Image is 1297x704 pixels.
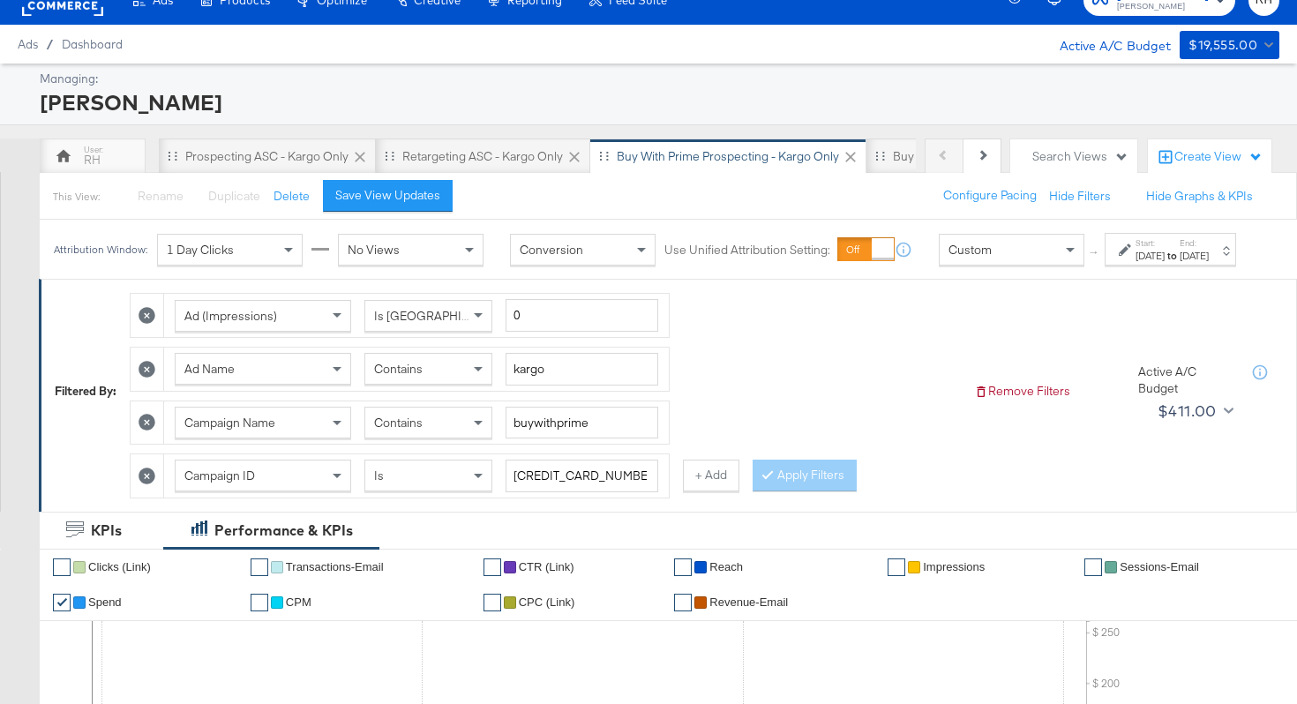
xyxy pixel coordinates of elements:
div: [PERSON_NAME] [40,87,1275,117]
span: 1 Day Clicks [167,242,234,258]
button: Remove Filters [974,383,1070,400]
div: Prospecting ASC - Kargo only [185,148,349,165]
span: Contains [374,361,423,377]
strong: to [1165,249,1180,262]
div: $411.00 [1158,398,1217,424]
span: Contains [374,415,423,431]
a: ✔ [888,558,905,576]
div: Save View Updates [335,187,440,204]
div: [DATE] [1180,249,1209,263]
span: CPM [286,595,311,609]
div: RH [84,152,101,169]
span: Revenue-Email [709,595,788,609]
div: Attribution Window: [53,243,148,256]
div: Buy with Prime Retargeting - Kargo only [893,148,1113,165]
div: KPIs [91,521,122,541]
button: + Add [683,460,739,491]
a: ✔ [1084,558,1102,576]
span: Clicks (Link) [88,560,151,573]
span: Conversion [520,242,583,258]
button: Configure Pacing [931,180,1049,212]
button: Hide Filters [1049,188,1111,205]
span: CTR (Link) [519,560,574,573]
a: ✔ [251,558,268,576]
div: Active A/C Budget [1041,31,1171,57]
span: Sessions-Email [1120,560,1199,573]
span: Ad Name [184,361,235,377]
div: Drag to reorder tab [168,151,177,161]
a: ✔ [53,594,71,611]
div: Filtered By: [55,383,116,400]
button: Save View Updates [323,180,453,212]
label: Use Unified Attribution Setting: [664,242,830,258]
span: Is [374,468,384,483]
span: ↑ [1086,250,1103,256]
input: Enter a search term [506,460,658,492]
span: Campaign Name [184,415,275,431]
div: Performance & KPIs [214,521,353,541]
span: Duplicate [208,188,260,204]
input: Enter a search term [506,407,658,439]
a: ✔ [53,558,71,576]
button: Delete [274,188,310,205]
span: Impressions [923,560,985,573]
span: Campaign ID [184,468,255,483]
div: This View: [53,190,100,204]
div: Drag to reorder tab [385,151,394,161]
span: No Views [348,242,400,258]
span: Is [GEOGRAPHIC_DATA] [374,308,509,324]
div: Create View [1174,148,1263,166]
span: Ad (Impressions) [184,308,277,324]
span: Spend [88,595,122,609]
div: Drag to reorder tab [875,151,885,161]
div: $19,555.00 [1188,34,1257,56]
button: $411.00 [1151,397,1237,425]
div: Retargeting ASC - Kargo only [402,148,563,165]
span: Reach [709,560,743,573]
span: Ads [18,37,38,51]
div: Buy with Prime Prospecting - Kargo only [617,148,839,165]
div: Search Views [1032,148,1128,165]
button: $19,555.00 [1180,31,1279,59]
span: Rename [138,188,184,204]
div: Managing: [40,71,1275,87]
input: Enter a search term [506,353,658,386]
a: ✔ [484,558,501,576]
div: Drag to reorder tab [599,151,609,161]
a: ✔ [484,594,501,611]
div: [DATE] [1136,249,1165,263]
label: Start: [1136,237,1165,249]
input: Enter a number [506,299,658,332]
button: Hide Graphs & KPIs [1146,188,1253,205]
a: ✔ [674,558,692,576]
a: ✔ [251,594,268,611]
span: Custom [948,242,992,258]
span: CPC (Link) [519,595,575,609]
a: Dashboard [62,37,123,51]
div: Active A/C Budget [1138,363,1235,396]
a: ✔ [674,594,692,611]
label: End: [1180,237,1209,249]
span: / [38,37,62,51]
span: Transactions-Email [286,560,384,573]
